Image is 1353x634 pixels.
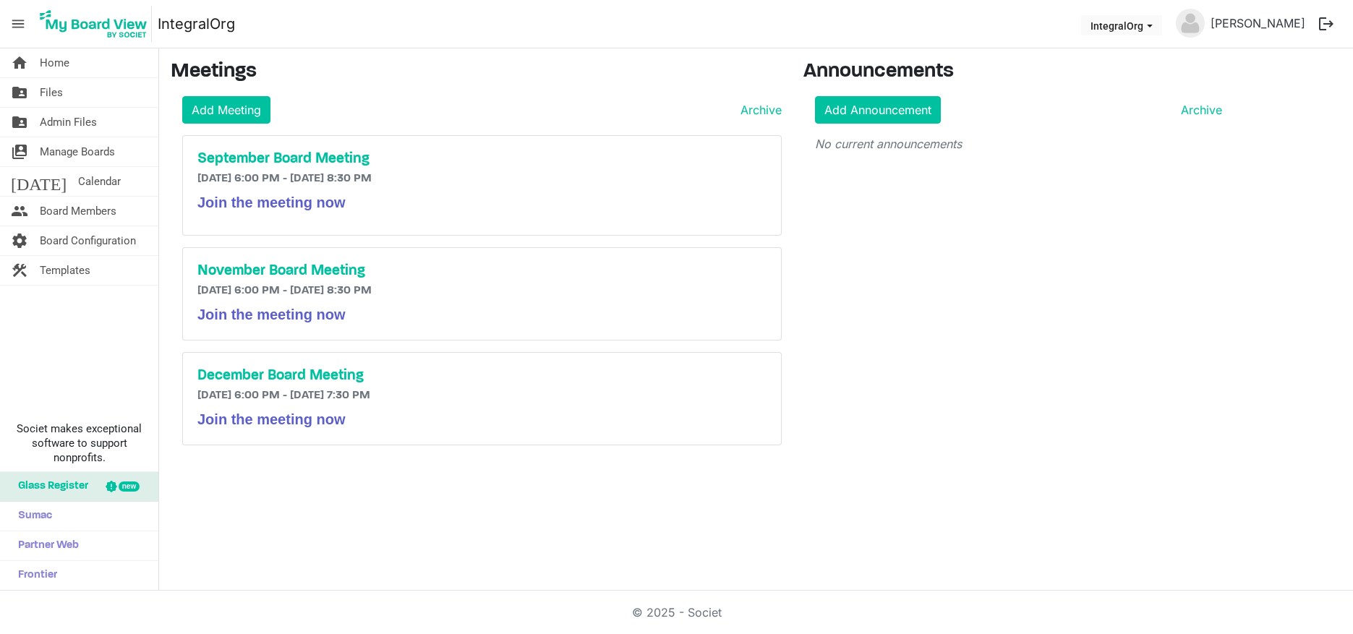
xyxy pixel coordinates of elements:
a: © 2025 - Societ [632,605,722,620]
span: Board Members [40,197,116,226]
span: settings [11,226,28,255]
span: Frontier [11,561,57,590]
span: Join the meeting now [197,307,345,322]
h6: [DATE] 6:00 PM - [DATE] 7:30 PM [197,389,767,403]
a: Join the meeting now [197,197,345,210]
span: Admin Files [40,108,97,137]
span: Manage Boards [40,137,115,166]
h3: Announcements [803,60,1234,85]
h3: Meetings [171,60,782,85]
span: Calendar [78,167,121,196]
span: Societ makes exceptional software to support nonprofits. [7,421,152,465]
a: November Board Meeting [197,262,767,280]
img: no-profile-picture.svg [1176,9,1205,38]
a: Join the meeting now [197,309,345,322]
div: new [119,481,140,492]
span: Files [40,78,63,107]
a: Archive [1175,101,1222,119]
span: switch_account [11,137,28,166]
span: Join the meeting now [197,411,345,427]
span: Partner Web [11,531,79,560]
span: people [11,197,28,226]
img: My Board View Logo [35,6,152,42]
button: logout [1311,9,1341,39]
a: September Board Meeting [197,150,767,168]
span: Join the meeting now [197,194,345,210]
a: Archive [735,101,782,119]
a: IntegralOrg [158,9,235,38]
a: My Board View Logo [35,6,158,42]
span: [DATE] [11,167,67,196]
span: Templates [40,256,90,285]
a: Join the meeting now [197,414,345,427]
p: No current announcements [815,135,1222,153]
span: Sumac [11,502,52,531]
span: Board Configuration [40,226,136,255]
a: Add Announcement [815,96,941,124]
span: construction [11,256,28,285]
span: Home [40,48,69,77]
a: [PERSON_NAME] [1205,9,1311,38]
h6: [DATE] 6:00 PM - [DATE] 8:30 PM [197,172,767,186]
span: Glass Register [11,472,88,501]
a: Add Meeting [182,96,270,124]
button: IntegralOrg dropdownbutton [1081,15,1162,35]
a: December Board Meeting [197,367,767,385]
span: menu [4,10,32,38]
span: folder_shared [11,108,28,137]
span: folder_shared [11,78,28,107]
h6: [DATE] 6:00 PM - [DATE] 8:30 PM [197,284,767,298]
span: home [11,48,28,77]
